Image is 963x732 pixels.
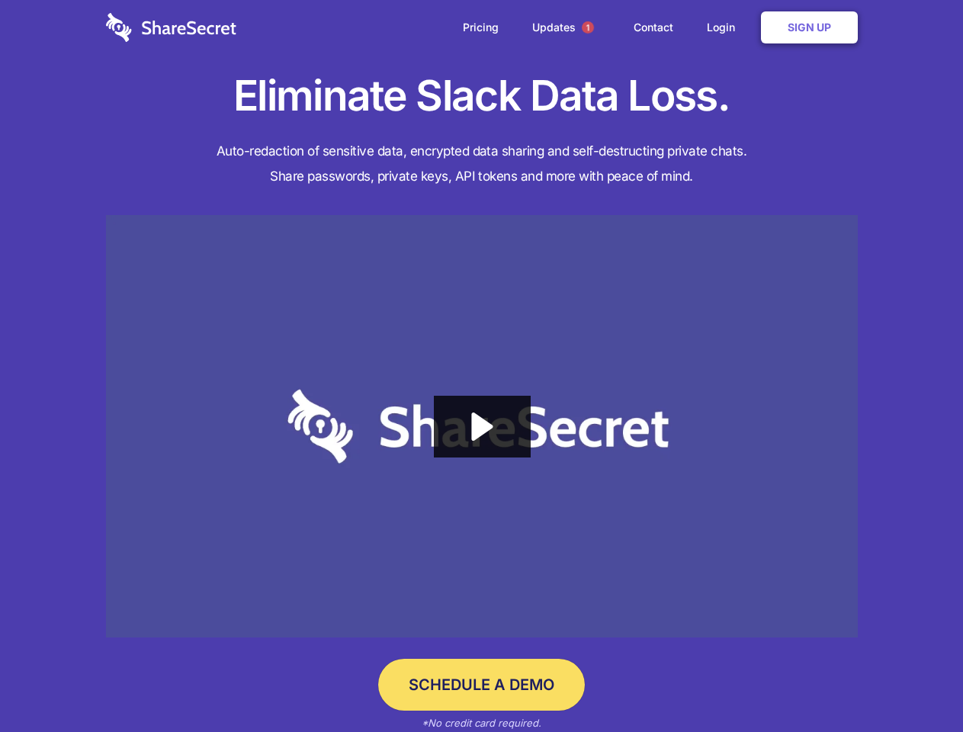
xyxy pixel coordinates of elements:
[106,215,858,638] a: Wistia video thumbnail
[618,4,689,51] a: Contact
[106,13,236,42] img: logo-wordmark-white-trans-d4663122ce5f474addd5e946df7df03e33cb6a1c49d2221995e7729f52c070b2.svg
[106,69,858,124] h1: Eliminate Slack Data Loss.
[448,4,514,51] a: Pricing
[692,4,758,51] a: Login
[106,139,858,189] h4: Auto-redaction of sensitive data, encrypted data sharing and self-destructing private chats. Shar...
[887,656,945,714] iframe: Drift Widget Chat Controller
